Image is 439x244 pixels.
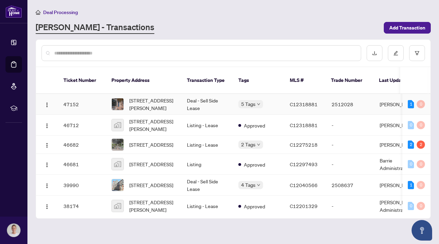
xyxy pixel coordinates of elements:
[408,181,414,189] div: 1
[326,196,374,217] td: -
[408,121,414,129] div: 0
[241,141,256,148] span: 2 Tags
[257,102,260,106] span: down
[44,162,50,168] img: Logo
[372,51,377,56] span: download
[41,159,52,170] button: Logo
[384,22,431,34] button: Add Transaction
[112,179,123,191] img: thumbnail-img
[388,45,404,61] button: edit
[326,154,374,175] td: -
[244,122,265,129] span: Approved
[58,175,106,196] td: 39990
[41,200,52,211] button: Logo
[417,181,425,189] div: 0
[7,224,20,237] img: Profile Icon
[290,101,318,107] span: C12318881
[44,102,50,108] img: Logo
[374,154,426,175] td: Barrie Administrator
[326,115,374,136] td: -
[129,160,173,168] span: [STREET_ADDRESS]
[181,136,233,154] td: Listing - Lease
[326,175,374,196] td: 2508637
[129,118,176,133] span: [STREET_ADDRESS][PERSON_NAME]
[36,22,154,34] a: [PERSON_NAME] - Transactions
[58,67,106,94] th: Ticket Number
[44,183,50,188] img: Logo
[106,67,181,94] th: Property Address
[244,161,265,168] span: Approved
[112,139,123,150] img: thumbnail-img
[408,141,414,149] div: 2
[241,100,256,108] span: 5 Tags
[417,100,425,108] div: 0
[41,99,52,110] button: Logo
[290,182,318,188] span: C12040566
[58,154,106,175] td: 46681
[112,158,123,170] img: thumbnail-img
[393,51,398,56] span: edit
[374,115,426,136] td: [PERSON_NAME]
[233,67,284,94] th: Tags
[181,115,233,136] td: Listing - Lease
[417,202,425,210] div: 0
[112,200,123,212] img: thumbnail-img
[41,139,52,150] button: Logo
[409,45,425,61] button: filter
[241,181,256,189] span: 4 Tags
[112,119,123,131] img: thumbnail-img
[374,136,426,154] td: [PERSON_NAME]
[44,204,50,209] img: Logo
[374,196,426,217] td: [PERSON_NAME] Administrator
[129,181,173,189] span: [STREET_ADDRESS]
[181,67,233,94] th: Transaction Type
[58,136,106,154] td: 46682
[417,121,425,129] div: 0
[257,143,260,146] span: down
[129,141,173,148] span: [STREET_ADDRESS]
[325,67,373,94] th: Trade Number
[389,22,425,33] span: Add Transaction
[284,67,325,94] th: MLS #
[326,136,374,154] td: -
[129,97,176,112] span: [STREET_ADDRESS][PERSON_NAME]
[181,154,233,175] td: Listing
[408,202,414,210] div: 0
[290,161,318,167] span: C12297493
[58,196,106,217] td: 38174
[112,98,123,110] img: thumbnail-img
[44,143,50,148] img: Logo
[5,5,22,18] img: logo
[408,100,414,108] div: 1
[129,198,176,213] span: [STREET_ADDRESS][PERSON_NAME]
[417,160,425,168] div: 0
[367,45,382,61] button: download
[44,123,50,129] img: Logo
[181,175,233,196] td: Deal - Sell Side Lease
[181,94,233,115] td: Deal - Sell Side Lease
[373,67,425,94] th: Last Updated By
[41,180,52,191] button: Logo
[181,196,233,217] td: Listing - Lease
[290,122,318,128] span: C12318881
[415,51,419,56] span: filter
[417,141,425,149] div: 2
[374,175,426,196] td: [PERSON_NAME]
[36,10,40,15] span: home
[326,94,374,115] td: 2512028
[290,142,318,148] span: C12275218
[58,115,106,136] td: 46712
[58,94,106,115] td: 47152
[290,203,318,209] span: C12201329
[374,94,426,115] td: [PERSON_NAME]
[412,220,432,241] button: Open asap
[41,120,52,131] button: Logo
[244,203,265,210] span: Approved
[257,183,260,187] span: down
[43,9,78,15] span: Deal Processing
[408,160,414,168] div: 0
